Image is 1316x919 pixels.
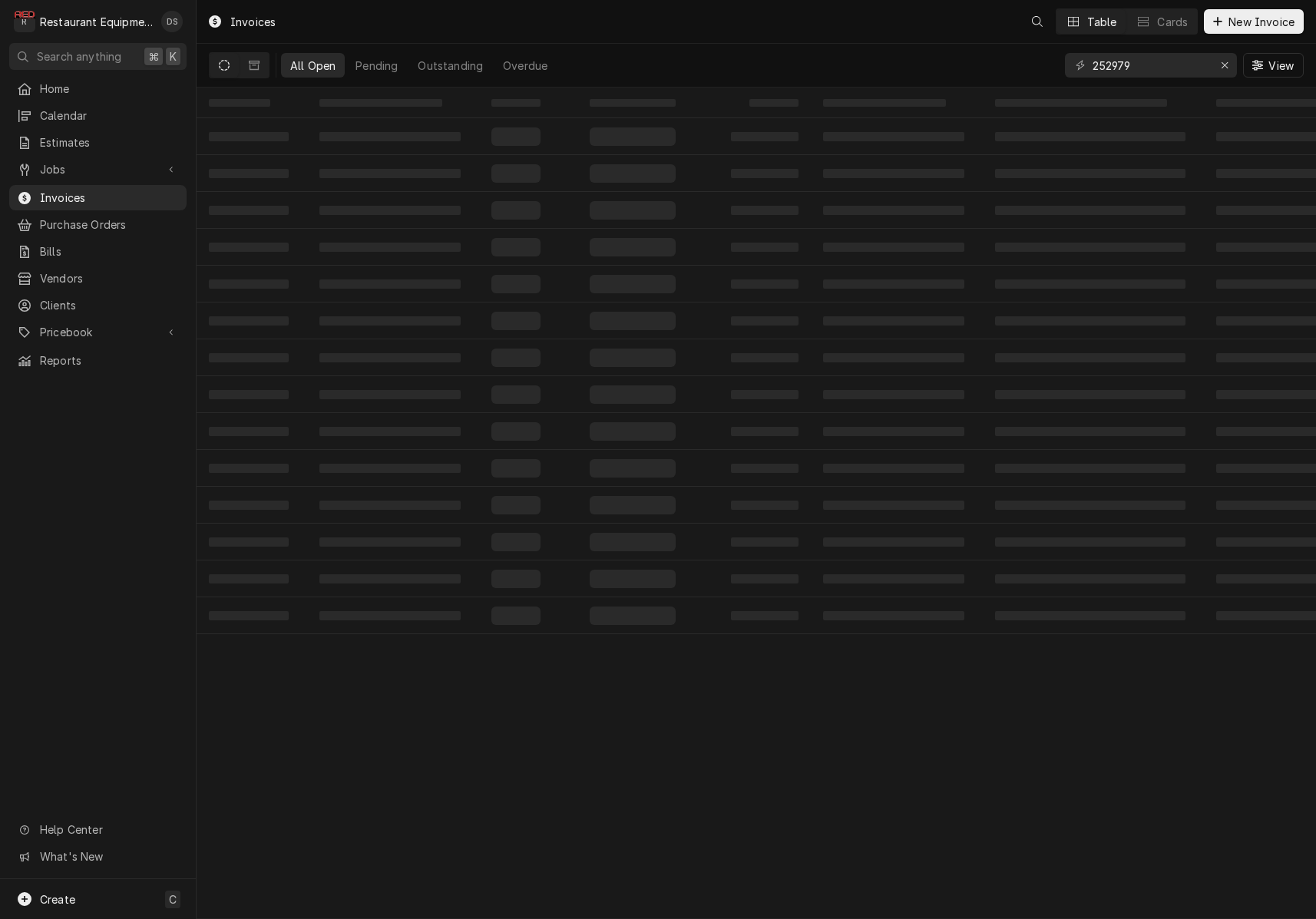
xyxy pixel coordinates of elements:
[590,607,676,625] span: ‌
[995,279,1185,289] span: ‌
[995,464,1185,473] span: ‌
[319,574,461,583] span: ‌
[40,134,179,150] span: Estimates
[995,353,1185,362] span: ‌
[995,611,1185,620] span: ‌
[209,169,289,178] span: ‌
[319,316,461,326] span: ‌
[995,243,1185,252] span: ‌
[823,316,964,326] span: ‌
[590,164,676,183] span: ‌
[590,349,676,367] span: ‌
[590,201,676,220] span: ‌
[319,611,461,620] span: ‌
[731,169,799,178] span: ‌
[418,58,483,74] div: Outstanding
[731,316,799,326] span: ‌
[40,821,177,838] span: Help Center
[9,103,187,128] a: Calendar
[491,385,541,404] span: ‌
[995,390,1185,399] span: ‌
[590,312,676,330] span: ‌
[590,385,676,404] span: ‌
[170,48,177,64] span: K
[590,496,676,514] span: ‌
[9,319,187,345] a: Go to Pricebook
[491,570,541,588] span: ‌
[9,293,187,318] a: Clients
[491,607,541,625] span: ‌
[319,243,461,252] span: ‌
[590,422,676,441] span: ‌
[823,206,964,215] span: ‌
[491,312,541,330] span: ‌
[823,132,964,141] span: ‌
[731,353,799,362] span: ‌
[319,464,461,473] span: ‌
[590,275,676,293] span: ‌
[40,14,153,30] div: Restaurant Equipment Diagnostics
[9,76,187,101] a: Home
[823,611,964,620] span: ‌
[209,279,289,289] span: ‌
[290,58,336,74] div: All Open
[1025,9,1050,34] button: Open search
[731,279,799,289] span: ‌
[995,316,1185,326] span: ‌
[209,427,289,436] span: ‌
[491,496,541,514] span: ‌
[590,127,676,146] span: ‌
[209,611,289,620] span: ‌
[1093,53,1208,78] input: Keyword search
[590,238,676,256] span: ‌
[9,185,187,210] a: Invoices
[40,217,179,233] span: Purchase Orders
[823,574,964,583] span: ‌
[209,353,289,362] span: ‌
[823,427,964,436] span: ‌
[209,537,289,547] span: ‌
[731,537,799,547] span: ‌
[1087,14,1117,30] div: Table
[995,537,1185,547] span: ‌
[9,239,187,264] a: Bills
[9,266,187,291] a: Vendors
[9,844,187,869] a: Go to What's New
[319,353,461,362] span: ‌
[731,206,799,215] span: ‌
[319,99,442,107] span: ‌
[590,570,676,588] span: ‌
[209,390,289,399] span: ‌
[491,349,541,367] span: ‌
[319,206,461,215] span: ‌
[161,11,183,32] div: DS
[209,574,289,583] span: ‌
[37,48,121,64] span: Search anything
[1225,14,1298,30] span: New Invoice
[319,279,461,289] span: ‌
[40,270,179,286] span: Vendors
[40,107,179,124] span: Calendar
[355,58,398,74] div: Pending
[491,459,541,478] span: ‌
[40,324,156,340] span: Pricebook
[9,157,187,182] a: Go to Jobs
[731,427,799,436] span: ‌
[9,43,187,70] button: Search anything⌘K
[9,212,187,237] a: Purchase Orders
[40,81,179,97] span: Home
[319,427,461,436] span: ‌
[1212,53,1237,78] button: Erase input
[209,243,289,252] span: ‌
[731,501,799,510] span: ‌
[209,132,289,141] span: ‌
[491,127,541,146] span: ‌
[40,161,156,177] span: Jobs
[209,464,289,473] span: ‌
[1204,9,1304,34] button: New Invoice
[749,99,799,107] span: ‌
[209,206,289,215] span: ‌
[590,459,676,478] span: ‌
[823,169,964,178] span: ‌
[823,243,964,252] span: ‌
